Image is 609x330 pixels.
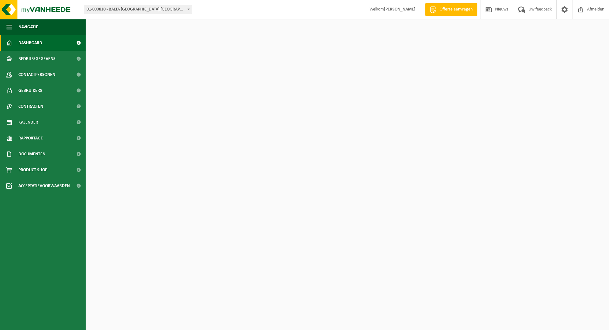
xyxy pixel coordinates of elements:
span: Rapportage [18,130,43,146]
span: 01-000810 - BALTA OUDENAARDE NV - OUDENAARDE [84,5,192,14]
span: Gebruikers [18,83,42,98]
span: Kalender [18,114,38,130]
span: Navigatie [18,19,38,35]
a: Offerte aanvragen [425,3,477,16]
span: Acceptatievoorwaarden [18,178,70,194]
span: Product Shop [18,162,47,178]
span: Documenten [18,146,45,162]
span: Dashboard [18,35,42,51]
span: Bedrijfsgegevens [18,51,56,67]
span: Offerte aanvragen [438,6,474,13]
span: Contracten [18,98,43,114]
strong: [PERSON_NAME] [384,7,416,12]
span: Contactpersonen [18,67,55,83]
